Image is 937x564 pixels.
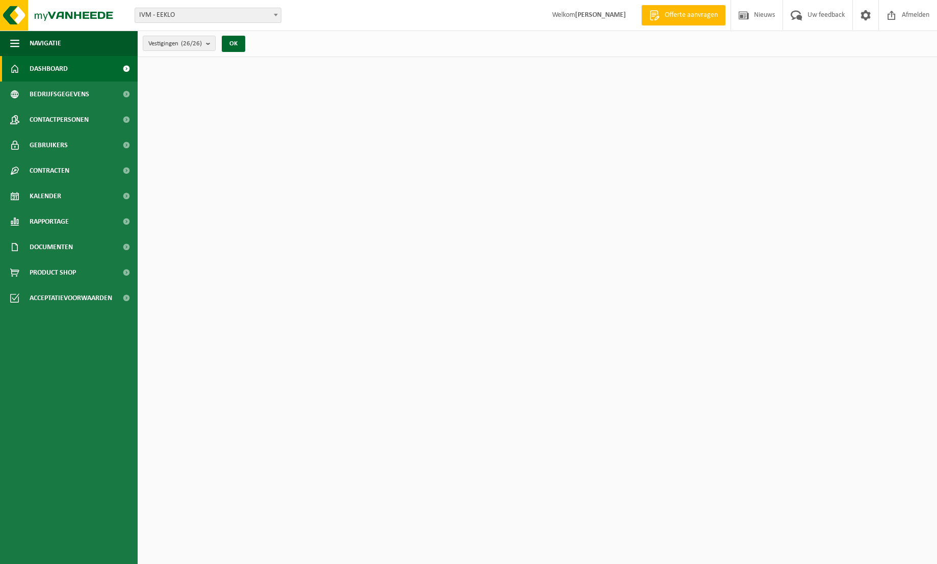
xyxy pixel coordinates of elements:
span: Dashboard [30,56,68,82]
span: Rapportage [30,209,69,234]
span: IVM - EEKLO [135,8,281,23]
strong: [PERSON_NAME] [575,11,626,19]
a: Offerte aanvragen [641,5,725,25]
span: Documenten [30,234,73,260]
span: Product Shop [30,260,76,285]
span: Contactpersonen [30,107,89,132]
span: Navigatie [30,31,61,56]
span: Bedrijfsgegevens [30,82,89,107]
span: Kalender [30,183,61,209]
button: OK [222,36,245,52]
span: Acceptatievoorwaarden [30,285,112,311]
span: Gebruikers [30,132,68,158]
count: (26/26) [181,40,202,47]
span: IVM - EEKLO [135,8,281,22]
span: Offerte aanvragen [662,10,720,20]
span: Vestigingen [148,36,202,51]
button: Vestigingen(26/26) [143,36,216,51]
span: Contracten [30,158,69,183]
